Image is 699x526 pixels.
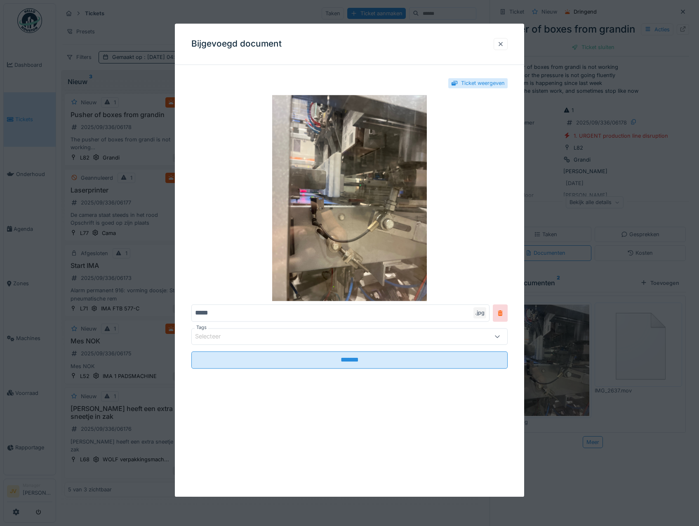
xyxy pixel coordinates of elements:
img: 36c9c29d-be48-434c-8f15-b5d1f7e55b8f-image.jpg [191,95,508,301]
label: Tags [195,324,208,331]
h3: Bijgevoegd document [191,39,282,49]
div: Selecteer [195,332,232,341]
div: Ticket weergeven [461,79,505,87]
div: .jpg [473,308,486,319]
